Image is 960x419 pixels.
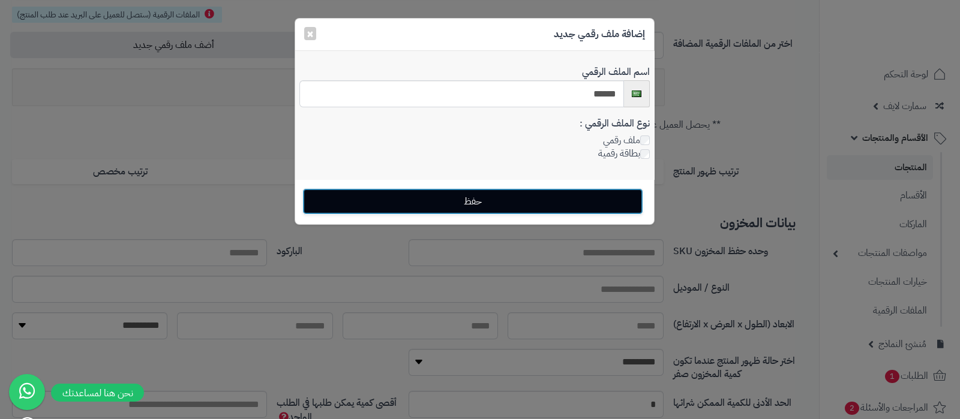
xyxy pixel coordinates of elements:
h4: إضافة ملف رقمي جديد [554,28,645,41]
button: × [304,27,316,40]
div: ملف رقمي بطاقة رقمية [299,117,650,171]
button: حفظ [302,188,643,215]
label: نوع الملف الرقمي : [580,117,650,131]
label: اسم الملف الرقمي [582,60,650,79]
img: العربية [632,91,641,97]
